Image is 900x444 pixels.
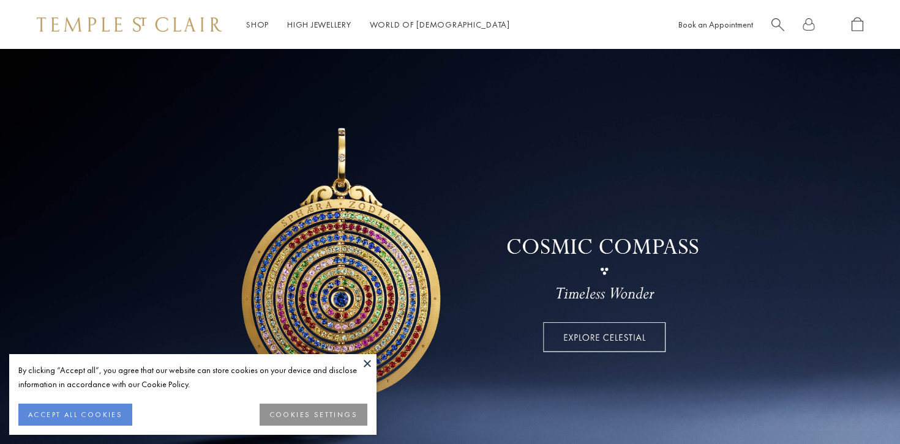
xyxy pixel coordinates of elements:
[771,17,784,32] a: Search
[260,404,367,426] button: COOKIES SETTINGS
[246,19,269,30] a: ShopShop
[852,17,863,32] a: Open Shopping Bag
[18,404,132,426] button: ACCEPT ALL COOKIES
[287,19,351,30] a: High JewelleryHigh Jewellery
[678,19,753,30] a: Book an Appointment
[246,17,510,32] nav: Main navigation
[370,19,510,30] a: World of [DEMOGRAPHIC_DATA]World of [DEMOGRAPHIC_DATA]
[37,17,222,32] img: Temple St. Clair
[839,387,888,432] iframe: Gorgias live chat messenger
[18,363,367,391] div: By clicking “Accept all”, you agree that our website can store cookies on your device and disclos...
